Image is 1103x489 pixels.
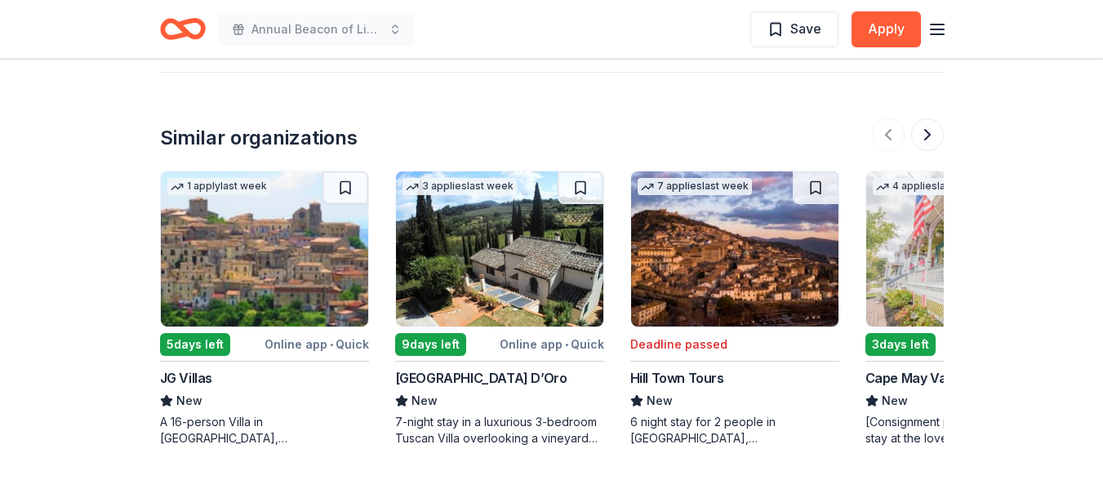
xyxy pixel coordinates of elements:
a: Image for Cape May Vacation Properties4 applieslast week3days leftOnline app•QuickCape May Vacati... [865,171,1074,447]
div: 5 days left [160,333,230,356]
a: Image for Villa Sogni D’Oro3 applieslast week9days leftOnline app•Quick[GEOGRAPHIC_DATA] D’OroNew... [395,171,604,447]
a: Image for Hill Town Tours 7 applieslast weekDeadline passedHill Town ToursNew6 night stay for 2 p... [630,171,839,447]
div: 3 applies last week [403,178,517,195]
div: 4 applies last week [873,178,987,195]
div: 7 applies last week [638,178,752,195]
button: Apply [852,11,921,47]
a: Image for JG Villas1 applylast week5days leftOnline app•QuickJG VillasNewA 16-person Villa in [GE... [160,171,369,447]
div: [Consignment package] A week long stay at the lovely [GEOGRAPHIC_DATA] in [GEOGRAPHIC_DATA], [GEO... [865,414,1074,447]
span: Save [790,18,821,39]
span: New [411,391,438,411]
div: 3 days left [865,333,936,356]
div: Deadline passed [630,335,727,354]
span: • [330,338,333,351]
div: 9 days left [395,333,466,356]
div: Cape May Vacation Properties [865,368,1053,388]
img: Image for Hill Town Tours [631,171,838,327]
span: Annual Beacon of Light Award Fundraiser [251,20,382,39]
button: Save [750,11,838,47]
img: Image for Cape May Vacation Properties [866,171,1074,327]
div: 7-night stay in a luxurious 3-bedroom Tuscan Villa overlooking a vineyard and the ancient walled ... [395,414,604,447]
span: • [565,338,568,351]
img: Image for JG Villas [161,171,368,327]
div: Similar organizations [160,125,358,151]
div: Online app Quick [265,334,369,354]
span: New [176,391,202,411]
span: New [882,391,908,411]
div: 6 night stay for 2 people in [GEOGRAPHIC_DATA], [GEOGRAPHIC_DATA] [630,414,839,447]
div: [GEOGRAPHIC_DATA] D’Oro [395,368,567,388]
button: Annual Beacon of Light Award Fundraiser [219,13,415,46]
img: Image for Villa Sogni D’Oro [396,171,603,327]
div: Online app Quick [500,334,604,354]
a: Home [160,10,206,48]
div: A 16-person Villa in [GEOGRAPHIC_DATA], [GEOGRAPHIC_DATA], [GEOGRAPHIC_DATA] for 7days/6nights (R... [160,414,369,447]
div: 1 apply last week [167,178,270,195]
span: New [647,391,673,411]
div: JG Villas [160,368,212,388]
div: Hill Town Tours [630,368,724,388]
